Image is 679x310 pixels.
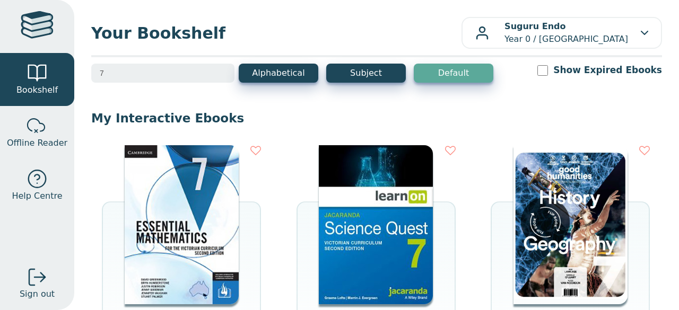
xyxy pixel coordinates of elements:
[91,110,662,126] p: My Interactive Ebooks
[12,190,62,202] span: Help Centre
[91,21,462,45] span: Your Bookshelf
[504,20,628,46] p: Year 0 / [GEOGRAPHIC_DATA]
[7,137,67,149] span: Offline Reader
[91,64,234,83] input: Search bookshelf (E.g: psychology)
[462,17,662,49] button: Suguru EndoYear 0 / [GEOGRAPHIC_DATA]
[319,145,433,304] img: 329c5ec2-5188-ea11-a992-0272d098c78b.jpg
[513,145,628,304] img: c71c2be2-8d91-e911-a97e-0272d098c78b.png
[20,288,55,300] span: Sign out
[553,64,662,77] label: Show Expired Ebooks
[239,64,318,83] button: Alphabetical
[414,64,493,83] button: Default
[16,84,58,96] span: Bookshelf
[326,64,406,83] button: Subject
[125,145,239,304] img: 02a8f52d-8c91-e911-a97e-0272d098c78b.jpg
[504,21,565,31] b: Suguru Endo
